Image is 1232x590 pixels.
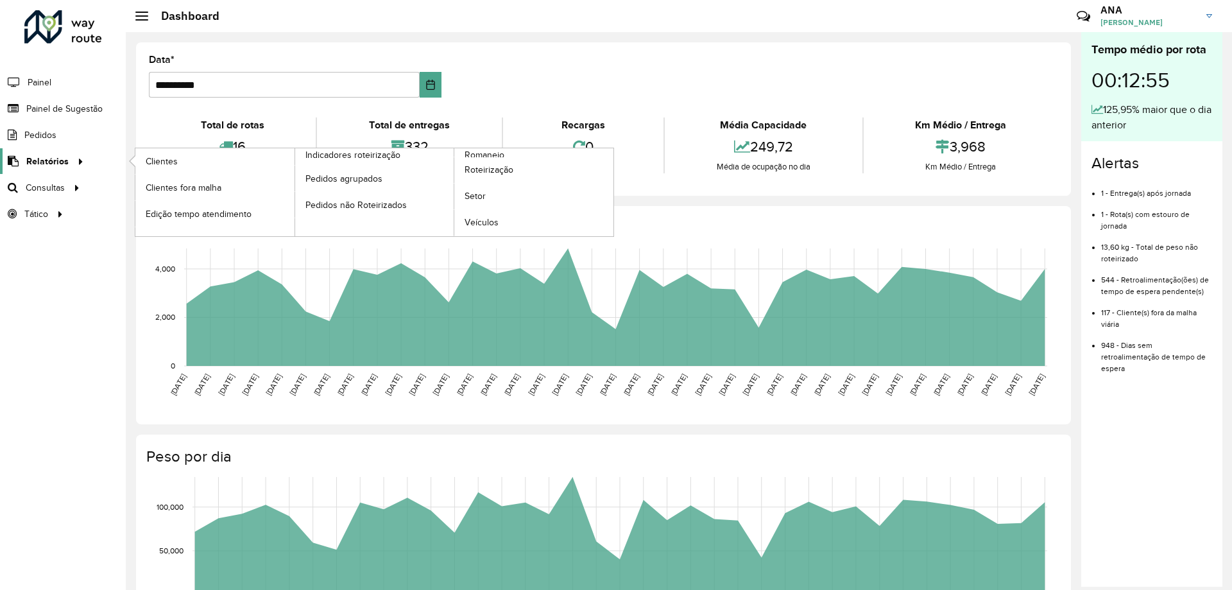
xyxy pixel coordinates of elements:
span: Romaneio [465,148,504,162]
text: 4,000 [155,265,175,273]
text: 0 [171,361,175,370]
span: Painel [28,76,51,89]
text: [DATE] [384,372,402,397]
text: [DATE] [694,372,712,397]
span: Clientes [146,155,178,168]
text: [DATE] [502,372,521,397]
div: Média Capacidade [668,117,859,133]
a: Contato Rápido [1070,3,1097,30]
span: Tático [24,207,48,221]
h4: Alertas [1091,154,1212,173]
li: 13,60 kg - Total de peso não roteirizado [1101,232,1212,265]
text: [DATE] [407,372,426,397]
text: [DATE] [789,372,807,397]
div: 125,95% maior que o dia anterior [1091,102,1212,133]
a: Edição tempo atendimento [135,201,295,227]
button: Choose Date [420,72,442,98]
text: [DATE] [169,372,187,397]
text: [DATE] [431,372,450,397]
text: 50,000 [159,546,184,555]
text: [DATE] [1027,372,1046,397]
span: Roteirização [465,163,513,177]
text: [DATE] [860,372,879,397]
a: Indicadores roteirização [135,148,454,236]
text: [DATE] [527,372,545,397]
span: [PERSON_NAME] [1100,17,1197,28]
span: Consultas [26,181,65,195]
div: 0 [506,133,660,161]
text: [DATE] [622,372,640,397]
a: Clientes fora malha [135,175,295,200]
h2: Dashboard [148,9,219,23]
text: [DATE] [1004,372,1022,397]
span: Pedidos não Roteirizados [305,198,407,212]
text: [DATE] [336,372,354,397]
div: Km Médio / Entrega [867,161,1055,173]
text: [DATE] [264,372,283,397]
li: 1 - Entrega(s) após jornada [1101,178,1212,199]
span: Clientes fora malha [146,181,221,195]
span: Painel de Sugestão [26,102,103,116]
a: Pedidos agrupados [295,166,454,191]
label: Data [149,52,175,67]
a: Veículos [454,210,613,236]
div: Tempo médio por rota [1091,41,1212,58]
text: [DATE] [955,372,974,397]
text: [DATE] [479,372,497,397]
a: Roteirização [454,157,613,183]
div: Km Médio / Entrega [867,117,1055,133]
text: [DATE] [288,372,307,397]
text: [DATE] [908,372,927,397]
text: [DATE] [765,372,783,397]
div: 249,72 [668,133,859,161]
text: [DATE] [551,372,569,397]
text: [DATE] [359,372,378,397]
div: 00:12:55 [1091,58,1212,102]
text: [DATE] [241,372,259,397]
li: 948 - Dias sem retroalimentação de tempo de espera [1101,330,1212,374]
text: [DATE] [646,372,664,397]
text: [DATE] [741,372,760,397]
span: Edição tempo atendimento [146,207,252,221]
a: Romaneio [295,148,614,236]
text: [DATE] [216,372,235,397]
h4: Peso por dia [146,447,1058,466]
text: [DATE] [669,372,688,397]
div: 3,968 [867,133,1055,161]
text: [DATE] [312,372,330,397]
span: Pedidos [24,128,56,142]
div: Total de rotas [152,117,312,133]
li: 117 - Cliente(s) fora da malha viária [1101,297,1212,330]
a: Setor [454,184,613,209]
div: 332 [320,133,498,161]
text: [DATE] [193,372,211,397]
text: [DATE] [455,372,474,397]
text: [DATE] [574,372,593,397]
a: Clientes [135,148,295,174]
span: Indicadores roteirização [305,148,400,162]
a: Pedidos não Roteirizados [295,192,454,218]
text: 100,000 [157,503,184,511]
h3: ANA [1100,4,1197,16]
text: [DATE] [598,372,617,397]
li: 544 - Retroalimentação(ões) de tempo de espera pendente(s) [1101,265,1212,297]
span: Relatórios [26,155,69,168]
text: [DATE] [884,372,903,397]
span: Pedidos agrupados [305,172,382,186]
span: Veículos [465,216,499,229]
text: [DATE] [717,372,736,397]
div: Total de entregas [320,117,498,133]
text: 2,000 [155,313,175,322]
text: [DATE] [979,372,998,397]
text: [DATE] [837,372,855,397]
text: [DATE] [812,372,831,397]
li: 1 - Rota(s) com estouro de jornada [1101,199,1212,232]
div: Recargas [506,117,660,133]
text: [DATE] [932,372,950,397]
div: Média de ocupação no dia [668,161,859,173]
span: Setor [465,189,486,203]
div: 16 [152,133,312,161]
